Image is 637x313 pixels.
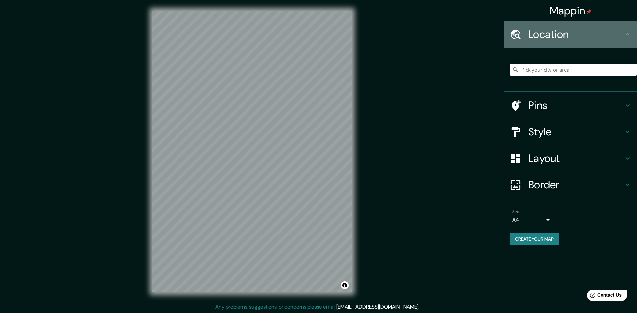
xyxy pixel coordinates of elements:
h4: Pins [528,99,624,112]
h4: Layout [528,152,624,165]
div: Border [504,172,637,198]
p: Any problems, suggestions, or concerns please email . [215,303,419,311]
a: [EMAIL_ADDRESS][DOMAIN_NAME] [336,303,418,310]
div: Style [504,119,637,145]
div: A4 [512,215,552,225]
div: . [419,303,420,311]
h4: Style [528,125,624,138]
h4: Border [528,178,624,191]
div: Layout [504,145,637,172]
div: Pins [504,92,637,119]
iframe: Help widget launcher [578,287,630,306]
label: Size [512,209,519,215]
button: Create your map [510,233,559,245]
input: Pick your city or area [510,64,637,76]
div: . [420,303,422,311]
h4: Location [528,28,624,41]
div: Location [504,21,637,48]
canvas: Map [152,11,352,292]
button: Toggle attribution [341,281,349,289]
h4: Mappin [550,4,592,17]
img: pin-icon.png [586,9,592,14]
